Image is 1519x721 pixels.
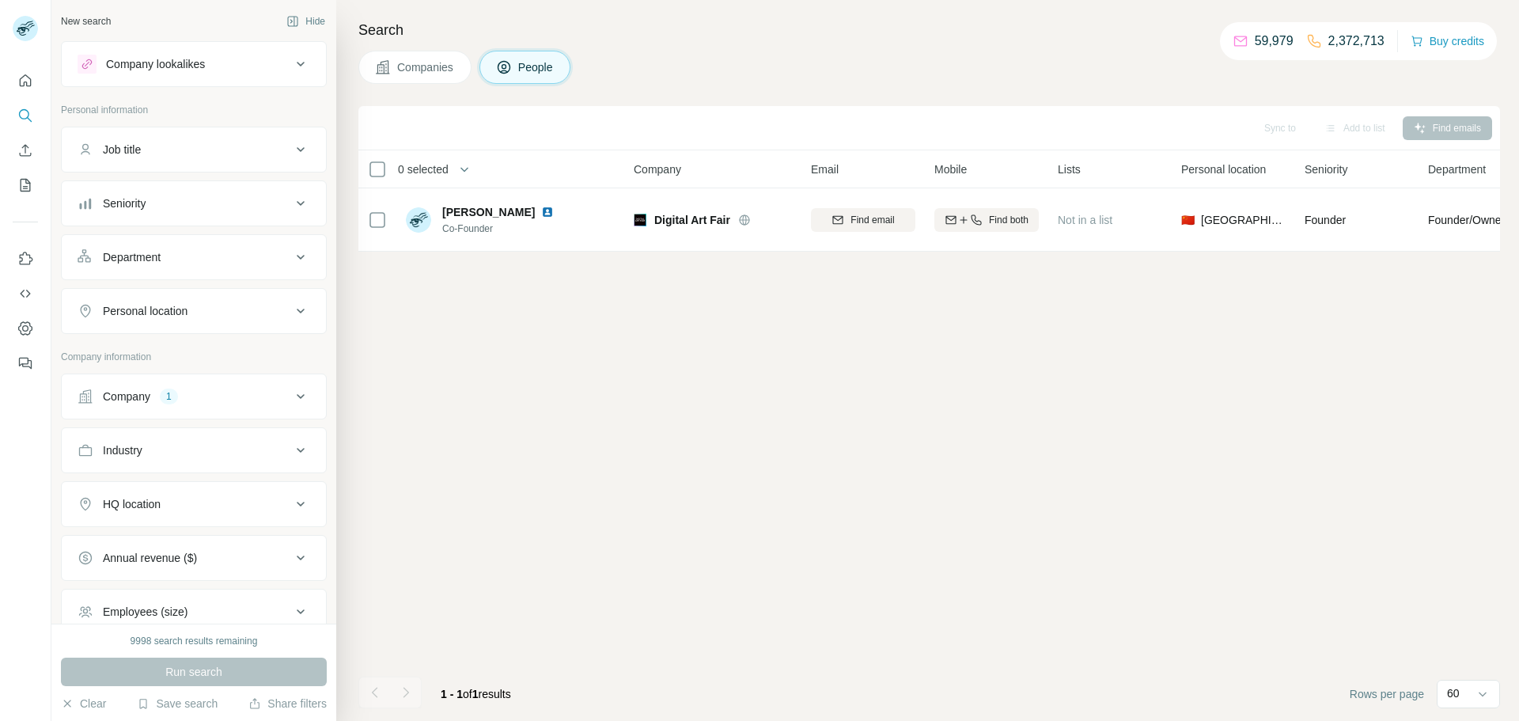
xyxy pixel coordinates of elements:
span: 1 [472,688,479,700]
span: Email [811,161,839,177]
span: Companies [397,59,455,75]
button: Annual revenue ($) [62,539,326,577]
div: Company [103,389,150,404]
button: Company1 [62,378,326,416]
button: Industry [62,431,326,469]
span: Find email [850,213,894,227]
span: 🇨🇳 [1181,212,1195,228]
button: Job title [62,131,326,169]
span: Company [634,161,681,177]
button: Seniority [62,184,326,222]
button: Search [13,101,38,130]
p: 2,372,713 [1328,32,1385,51]
span: 0 selected [398,161,449,177]
span: of [463,688,472,700]
div: Company lookalikes [106,56,205,72]
button: My lists [13,171,38,199]
span: Lists [1058,161,1081,177]
span: Mobile [934,161,967,177]
p: Company information [61,350,327,364]
span: Founder/Owner [1428,212,1505,228]
button: Department [62,238,326,276]
div: Personal location [103,303,188,319]
div: HQ location [103,496,161,512]
img: Avatar [406,207,431,233]
button: Save search [137,696,218,712]
span: Find both [989,213,1028,227]
span: [GEOGRAPHIC_DATA] [1201,212,1286,228]
button: Find email [811,208,915,232]
span: Digital Art Fair [654,212,730,228]
h4: Search [358,19,1500,41]
p: 60 [1447,685,1460,701]
div: Department [103,249,161,265]
div: 1 [160,389,178,404]
p: Personal information [61,103,327,117]
div: Employees (size) [103,604,188,620]
img: Logo of Digital Art Fair [634,214,646,226]
span: results [441,688,511,700]
button: Company lookalikes [62,45,326,83]
div: Job title [103,142,141,157]
button: Quick start [13,66,38,95]
button: Share filters [248,696,327,712]
span: 1 - 1 [441,688,463,700]
button: Feedback [13,349,38,378]
span: Co-Founder [442,222,560,236]
div: Annual revenue ($) [103,550,197,566]
button: Use Surfe API [13,279,38,308]
div: New search [61,14,111,28]
div: Seniority [103,195,146,211]
button: Use Surfe on LinkedIn [13,245,38,273]
p: 59,979 [1255,32,1294,51]
button: HQ location [62,485,326,523]
span: Not in a list [1058,214,1112,226]
button: Enrich CSV [13,136,38,165]
span: Seniority [1305,161,1347,177]
span: Rows per page [1350,686,1424,702]
button: Clear [61,696,106,712]
button: Buy credits [1411,30,1484,52]
img: LinkedIn logo [541,206,554,218]
div: 9998 search results remaining [131,634,258,648]
span: Department [1428,161,1486,177]
button: Personal location [62,292,326,330]
button: Dashboard [13,314,38,343]
span: People [518,59,555,75]
span: Personal location [1181,161,1266,177]
span: [PERSON_NAME] [442,204,535,220]
div: Industry [103,442,142,458]
button: Find both [934,208,1039,232]
button: Hide [275,9,336,33]
button: Employees (size) [62,593,326,631]
span: Founder [1305,214,1346,226]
